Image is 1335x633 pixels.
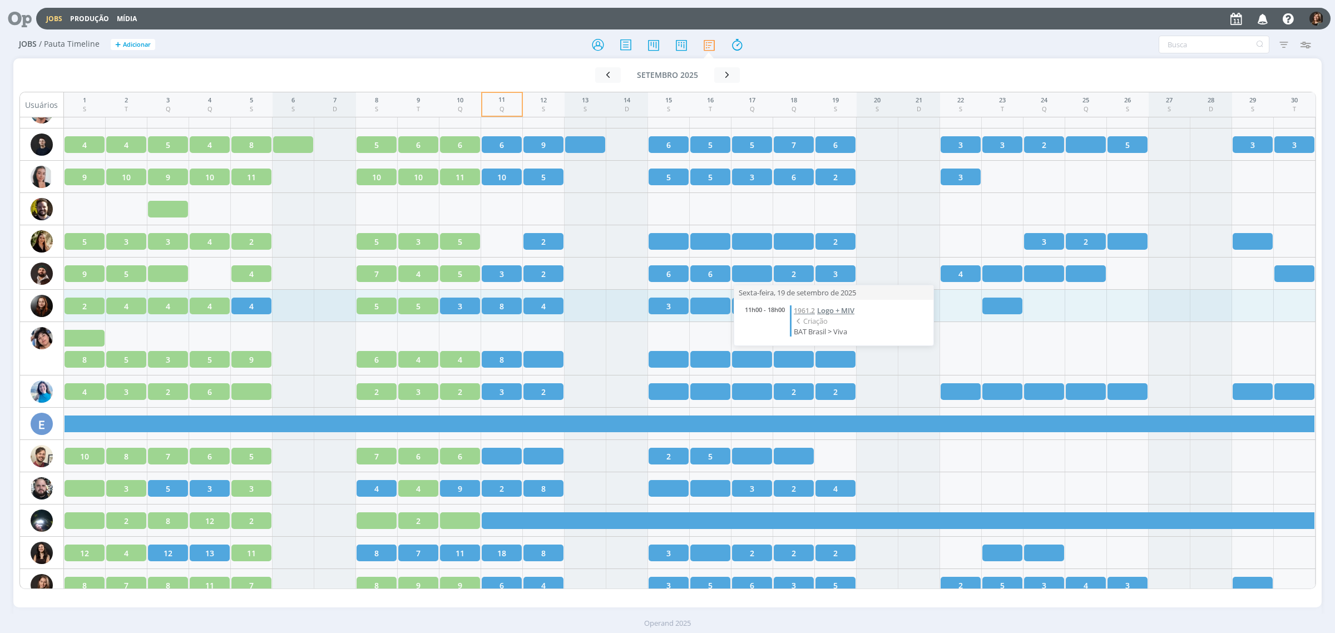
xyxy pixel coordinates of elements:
span: 6 [500,139,504,151]
div: Q [498,105,505,114]
span: 3 [958,139,963,151]
img: C [31,198,53,220]
span: 6 [207,451,212,462]
div: 26 [1124,96,1131,105]
span: 2 [792,386,796,398]
span: 3 [416,236,421,248]
span: 3 [1000,139,1005,151]
div: 19 [832,96,839,105]
div: 11h00 - 18h00 [740,305,790,337]
span: 5 [458,268,462,280]
div: 16 [707,96,714,105]
span: 2 [249,515,254,527]
span: 2 [792,547,796,559]
span: 10 [80,451,89,462]
span: 8 [82,580,87,591]
span: / Pauta Timeline [39,39,100,49]
div: 30 [1291,96,1298,105]
span: 6 [374,354,379,365]
div: 22 [957,96,964,105]
span: 6 [416,139,421,151]
span: 11 [205,580,214,591]
div: 25 [1082,96,1089,105]
span: 5 [416,300,421,312]
span: 8 [541,483,546,494]
span: 3 [500,268,504,280]
button: L [1309,9,1324,28]
div: E [31,413,53,435]
span: 8 [249,139,254,151]
div: S [832,105,839,114]
span: 9 [416,580,421,591]
span: 10 [122,171,131,183]
span: 7 [166,451,170,462]
img: I [31,542,53,564]
span: 5 [833,580,838,591]
span: 5 [708,451,713,462]
span: 3 [792,580,796,591]
span: 4 [207,300,212,312]
span: 5 [708,580,713,591]
div: 8 [375,96,378,105]
span: 5 [708,139,713,151]
div: Sexta-feira, 19 de setembro de 2025 [734,285,933,300]
span: 3 [124,483,128,494]
div: 23 [999,96,1006,105]
button: +Adicionar [111,39,155,51]
span: 12 [80,547,89,559]
span: 9 [82,268,87,280]
span: 6 [416,451,421,462]
span: 3 [500,386,504,398]
span: 12 [205,515,214,527]
span: 3 [166,236,170,248]
span: 4 [124,139,128,151]
span: 3 [416,386,421,398]
span: 3 [750,483,754,494]
span: 6 [833,139,838,151]
div: 11 [498,95,505,105]
span: 6 [666,139,671,151]
span: 8 [124,451,128,462]
span: Adicionar [123,41,151,48]
span: 4 [833,483,838,494]
span: 5 [1000,580,1005,591]
span: 6 [708,268,713,280]
span: 2 [82,300,87,312]
div: Q [749,105,755,114]
div: Usuários [20,92,63,117]
img: C [31,133,53,156]
span: 5 [207,354,212,365]
span: 3 [1125,580,1130,591]
span: 2 [833,547,838,559]
span: 2 [374,386,379,398]
span: 5 [750,139,754,151]
span: 3 [166,354,170,365]
div: D [916,105,922,114]
div: S [250,105,253,114]
a: Mídia [117,14,137,23]
button: Mídia [113,14,140,23]
span: 5 [458,236,462,248]
div: 21 [916,96,922,105]
span: 5 [249,451,254,462]
div: S [540,105,547,114]
button: setembro 2025 [621,67,714,83]
span: 5 [124,268,128,280]
button: Jobs [43,14,66,23]
div: Q [1082,105,1089,114]
a: Jobs [46,14,62,23]
span: 4 [82,386,87,398]
span: 5 [166,139,170,151]
span: 3 [666,547,671,559]
div: 24 [1041,96,1047,105]
div: T [125,105,128,114]
span: setembro 2025 [637,70,698,80]
div: S [1124,105,1131,114]
span: 4 [1084,580,1088,591]
div: S [665,105,672,114]
span: 6 [458,451,462,462]
span: 8 [541,547,546,559]
span: 6 [458,139,462,151]
span: 9 [166,171,170,183]
span: 9 [541,139,546,151]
